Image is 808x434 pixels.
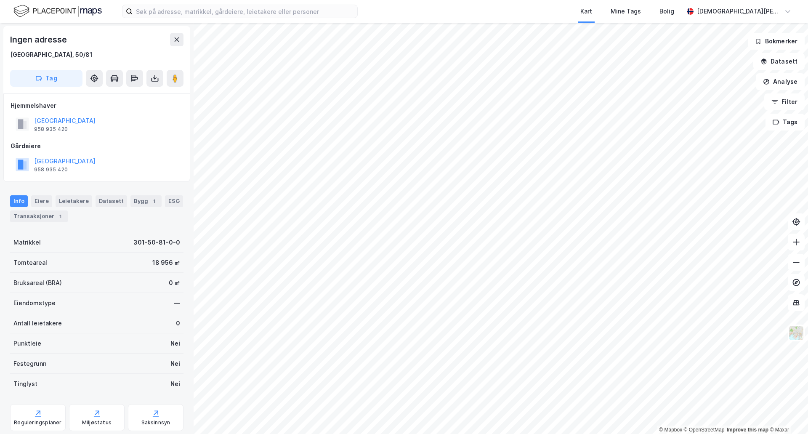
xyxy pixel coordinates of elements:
[684,427,725,433] a: OpenStreetMap
[10,210,68,222] div: Transaksjoner
[170,359,180,369] div: Nei
[13,298,56,308] div: Eiendomstype
[176,318,180,328] div: 0
[10,33,68,46] div: Ingen adresse
[13,278,62,288] div: Bruksareal (BRA)
[96,195,127,207] div: Datasett
[34,166,68,173] div: 958 935 420
[765,114,805,130] button: Tags
[659,6,674,16] div: Bolig
[10,70,82,87] button: Tag
[133,237,180,248] div: 301-50-81-0-0
[13,237,41,248] div: Matrikkel
[31,195,52,207] div: Eiere
[13,359,46,369] div: Festegrunn
[580,6,592,16] div: Kart
[56,195,92,207] div: Leietakere
[13,338,41,349] div: Punktleie
[659,427,682,433] a: Mapbox
[34,126,68,133] div: 958 935 420
[13,379,37,389] div: Tinglyst
[13,4,102,19] img: logo.f888ab2527a4732fd821a326f86c7f29.svg
[169,278,180,288] div: 0 ㎡
[56,212,64,221] div: 1
[10,195,28,207] div: Info
[766,394,808,434] iframe: Chat Widget
[141,419,170,426] div: Saksinnsyn
[756,73,805,90] button: Analyse
[11,101,183,111] div: Hjemmelshaver
[788,325,804,341] img: Z
[766,394,808,434] div: Kontrollprogram for chat
[14,419,61,426] div: Reguleringsplaner
[748,33,805,50] button: Bokmerker
[152,258,180,268] div: 18 956 ㎡
[11,141,183,151] div: Gårdeiere
[10,50,93,60] div: [GEOGRAPHIC_DATA], 50/81
[13,258,47,268] div: Tomteareal
[170,338,180,349] div: Nei
[174,298,180,308] div: —
[170,379,180,389] div: Nei
[753,53,805,70] button: Datasett
[130,195,162,207] div: Bygg
[611,6,641,16] div: Mine Tags
[82,419,112,426] div: Miljøstatus
[764,93,805,110] button: Filter
[150,197,158,205] div: 1
[133,5,357,18] input: Søk på adresse, matrikkel, gårdeiere, leietakere eller personer
[13,318,62,328] div: Antall leietakere
[697,6,781,16] div: [DEMOGRAPHIC_DATA][PERSON_NAME]
[165,195,183,207] div: ESG
[727,427,768,433] a: Improve this map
